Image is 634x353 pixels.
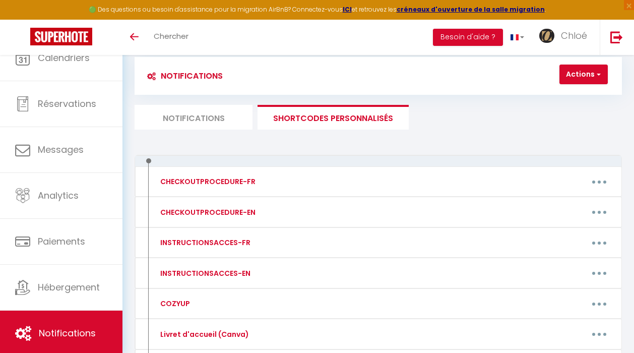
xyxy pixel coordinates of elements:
a: créneaux d'ouverture de la salle migration [397,5,545,14]
div: INSTRUCTIONSACCES-EN [158,268,250,279]
a: Chercher [146,20,196,55]
a: ... Chloé [532,20,600,55]
div: CHECKOUTPROCEDURE-FR [158,176,256,187]
span: Hébergement [38,281,100,293]
span: Notifications [39,327,96,339]
button: Actions [559,65,608,85]
div: CHECKOUTPROCEDURE-EN [158,207,256,218]
a: ICI [343,5,352,14]
span: Paiements [38,235,85,248]
div: COZYUP [158,298,190,309]
img: ... [539,29,554,43]
span: Réservations [38,97,96,110]
span: Chercher [154,31,188,41]
div: Livret d'accueil (Canva) [158,329,249,340]
img: Super Booking [30,28,92,45]
h3: Notifications [142,65,223,87]
div: INSTRUCTIONSACCES-FR [158,237,250,248]
li: SHORTCODES PERSONNALISÉS [258,105,409,130]
span: Calendriers [38,51,90,64]
img: logout [610,31,623,43]
span: Analytics [38,189,79,202]
button: Besoin d'aide ? [433,29,503,46]
span: Messages [38,143,84,156]
li: Notifications [135,105,252,130]
span: Chloé [561,29,587,42]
